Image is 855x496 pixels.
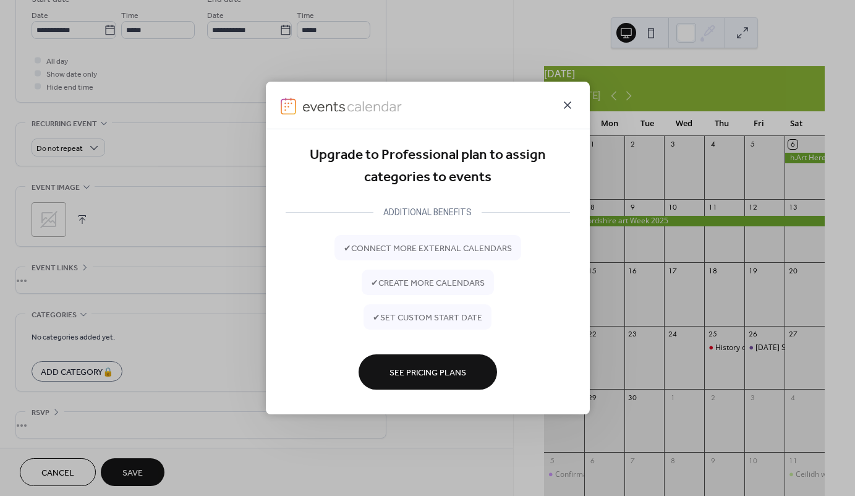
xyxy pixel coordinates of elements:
[373,205,482,220] div: ADDITIONAL BENEFITS
[302,98,402,115] img: logo-type
[371,276,485,289] span: ✔ create more calendars
[359,354,497,390] button: See Pricing Plans
[373,311,482,324] span: ✔ set custom start date
[344,242,512,255] span: ✔ connect more external calendars
[286,144,570,189] div: Upgrade to Professional plan to assign categories to events
[389,366,466,379] span: See Pricing Plans
[281,98,297,115] img: logo-icon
